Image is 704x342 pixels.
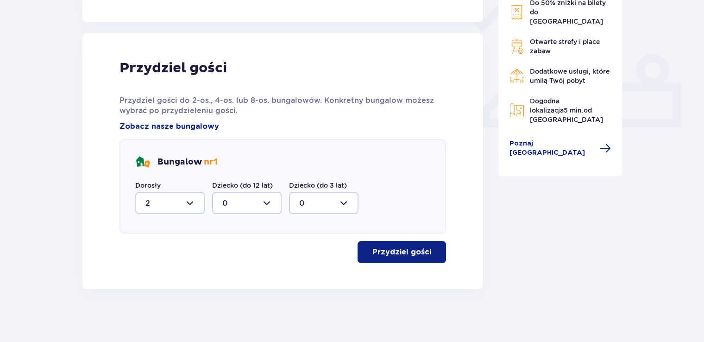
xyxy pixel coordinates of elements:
[135,181,161,190] label: Dorosły
[530,97,603,123] span: Dogodna lokalizacja od [GEOGRAPHIC_DATA]
[509,103,524,118] img: Map Icon
[358,241,446,263] button: Przydziel gości
[530,68,610,84] span: Dodatkowe usługi, które umilą Twój pobyt
[509,5,524,20] img: Discount Icon
[372,247,431,257] p: Przydziel gości
[212,181,273,190] label: Dziecko (do 12 lat)
[509,39,524,54] img: Grill Icon
[119,121,219,132] a: Zobacz nasze bungalowy
[530,38,600,55] span: Otwarte strefy i place zabaw
[509,139,611,158] a: Poznaj [GEOGRAPHIC_DATA]
[204,157,218,167] span: nr 1
[564,107,584,114] span: 5 min.
[135,155,150,170] img: bungalows Icon
[119,59,227,77] p: Przydziel gości
[289,181,347,190] label: Dziecko (do 3 lat)
[119,95,446,116] p: Przydziel gości do 2-os., 4-os. lub 8-os. bungalowów. Konkretny bungalow możesz wybrać po przydzi...
[509,69,524,83] img: Restaurant Icon
[157,157,218,168] p: Bungalow
[509,139,595,158] span: Poznaj [GEOGRAPHIC_DATA]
